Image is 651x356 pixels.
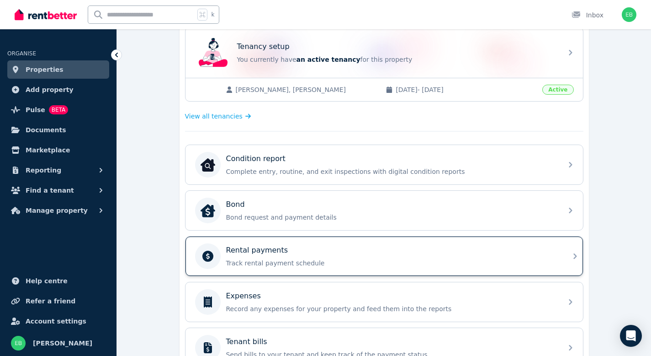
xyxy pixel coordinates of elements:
[26,64,64,75] span: Properties
[226,213,557,222] p: Bond request and payment details
[26,84,74,95] span: Add property
[542,85,573,95] span: Active
[26,316,86,327] span: Account settings
[226,304,557,313] p: Record any expenses for your property and feed them into the reports
[199,38,228,67] img: Tenancy setup
[26,205,88,216] span: Manage property
[26,104,45,115] span: Pulse
[7,161,109,179] button: Reporting
[226,291,261,302] p: Expenses
[26,275,68,286] span: Help centre
[226,153,286,164] p: Condition report
[185,112,251,121] a: View all tenancies
[226,167,557,176] p: Complete entry, routine, and exit inspections with digital condition reports
[33,338,92,349] span: [PERSON_NAME]
[7,81,109,99] a: Add property
[7,201,109,220] button: Manage property
[620,325,642,347] div: Open Intercom Messenger
[15,8,77,22] img: RentBetter
[211,11,214,18] span: k
[572,11,603,20] div: Inbox
[185,282,583,322] a: ExpensesRecord any expenses for your property and feed them into the reports
[7,312,109,330] a: Account settings
[185,27,583,78] a: Tenancy setupTenancy setupYou currently havean active tenancyfor this property
[226,199,245,210] p: Bond
[237,55,557,64] p: You currently have for this property
[201,157,215,172] img: Condition report
[622,7,636,22] img: Elenna Barton
[396,85,537,94] span: [DATE] - [DATE]
[49,105,68,114] span: BETA
[201,203,215,218] img: Bond
[226,259,557,268] p: Track rental payment schedule
[7,50,36,57] span: ORGANISE
[26,145,70,156] span: Marketplace
[7,272,109,290] a: Help centre
[26,185,74,196] span: Find a tenant
[185,145,583,184] a: Condition reportCondition reportComplete entry, routine, and exit inspections with digital condit...
[26,165,61,176] span: Reporting
[185,112,243,121] span: View all tenancies
[237,41,290,52] p: Tenancy setup
[185,191,583,230] a: BondBondBond request and payment details
[11,336,26,351] img: Elenna Barton
[7,121,109,139] a: Documents
[7,60,109,79] a: Properties
[26,124,66,135] span: Documents
[26,296,75,307] span: Refer a friend
[236,85,377,94] span: [PERSON_NAME], [PERSON_NAME]
[296,56,360,63] span: an active tenancy
[7,181,109,200] button: Find a tenant
[185,237,583,276] a: Rental paymentsTrack rental payment schedule
[7,141,109,159] a: Marketplace
[226,245,288,256] p: Rental payments
[7,292,109,310] a: Refer a friend
[7,101,109,119] a: PulseBETA
[226,336,267,347] p: Tenant bills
